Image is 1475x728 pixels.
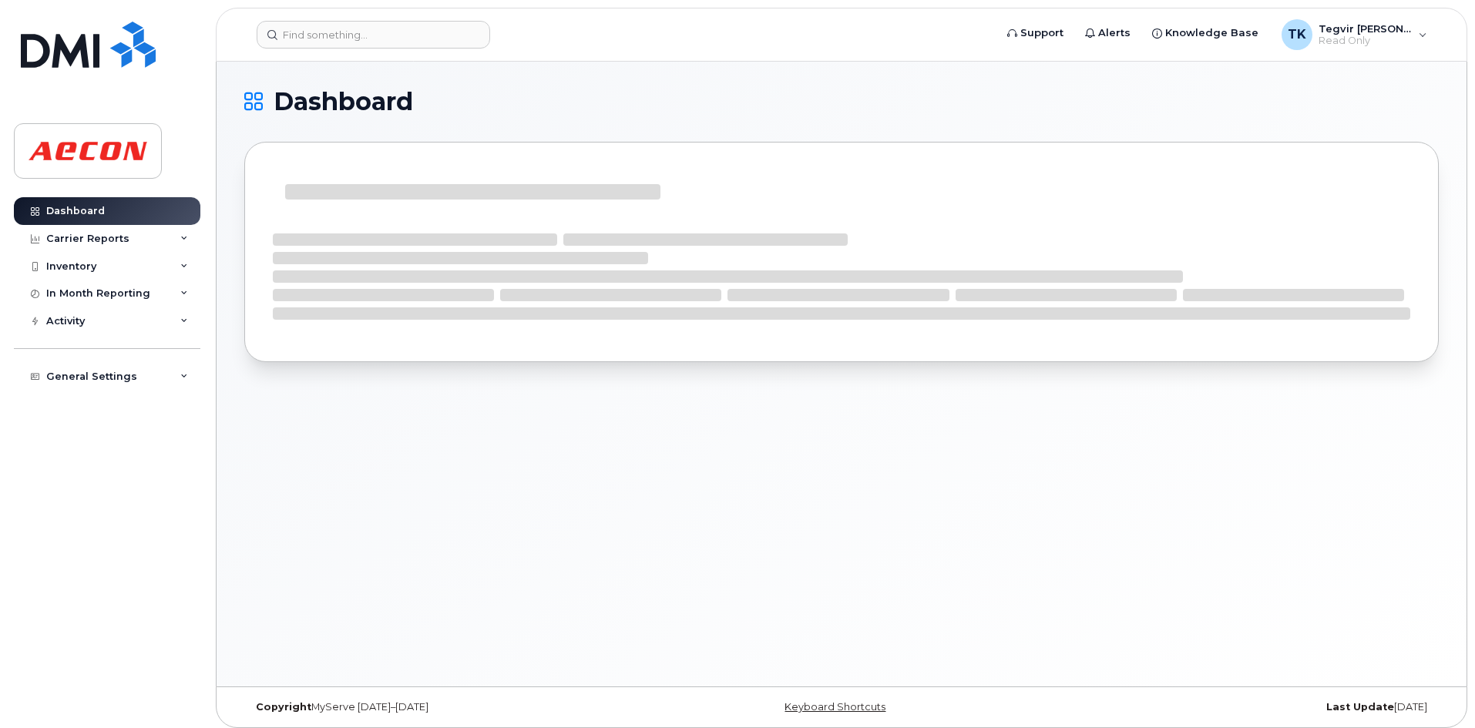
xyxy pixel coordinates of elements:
a: Keyboard Shortcuts [785,701,885,713]
span: Dashboard [274,90,413,113]
div: [DATE] [1040,701,1439,713]
strong: Last Update [1326,701,1394,713]
div: MyServe [DATE]–[DATE] [244,701,643,713]
strong: Copyright [256,701,311,713]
